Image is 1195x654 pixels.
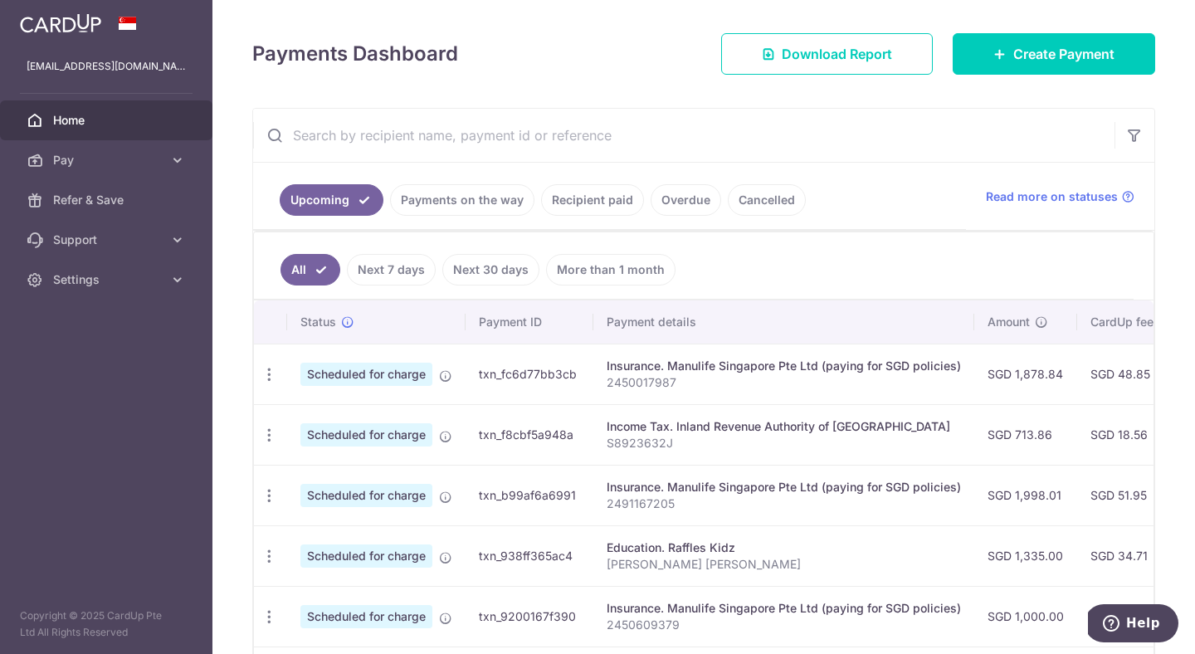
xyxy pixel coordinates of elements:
td: SGD 48.85 [1077,344,1185,404]
span: CardUp fee [1090,314,1154,330]
span: Scheduled for charge [300,605,432,628]
div: Education. Raffles Kidz [607,539,961,556]
a: Next 30 days [442,254,539,286]
td: SGD 26.00 [1077,586,1185,647]
td: SGD 1,998.01 [974,465,1077,525]
span: Status [300,314,336,330]
h4: Payments Dashboard [252,39,458,69]
p: 2491167205 [607,495,961,512]
td: SGD 1,878.84 [974,344,1077,404]
td: SGD 34.71 [1077,525,1185,586]
span: Settings [53,271,163,288]
p: 2450017987 [607,374,961,391]
span: Home [53,112,163,129]
a: Upcoming [280,184,383,216]
th: Payment details [593,300,974,344]
td: txn_938ff365ac4 [466,525,593,586]
iframe: Opens a widget where you can find more information [1088,604,1178,646]
span: Scheduled for charge [300,363,432,386]
td: SGD 1,000.00 [974,586,1077,647]
span: Scheduled for charge [300,423,432,447]
img: CardUp [20,13,101,33]
td: txn_f8cbf5a948a [466,404,593,465]
span: Pay [53,152,163,168]
span: Refer & Save [53,192,163,208]
p: [PERSON_NAME] [PERSON_NAME] [607,556,961,573]
a: Download Report [721,33,933,75]
a: Create Payment [953,33,1155,75]
input: Search by recipient name, payment id or reference [253,109,1115,162]
a: Payments on the way [390,184,534,216]
td: txn_fc6d77bb3cb [466,344,593,404]
a: Cancelled [728,184,806,216]
span: Create Payment [1013,44,1115,64]
a: Next 7 days [347,254,436,286]
div: Insurance. Manulife Singapore Pte Ltd (paying for SGD policies) [607,358,961,374]
td: txn_b99af6a6991 [466,465,593,525]
a: All [280,254,340,286]
a: Recipient paid [541,184,644,216]
a: Overdue [651,184,721,216]
p: [EMAIL_ADDRESS][DOMAIN_NAME] [27,58,186,75]
a: Read more on statuses [986,188,1134,205]
span: Scheduled for charge [300,544,432,568]
td: txn_9200167f390 [466,586,593,647]
span: Amount [988,314,1030,330]
td: SGD 51.95 [1077,465,1185,525]
a: More than 1 month [546,254,676,286]
th: Payment ID [466,300,593,344]
div: Insurance. Manulife Singapore Pte Ltd (paying for SGD policies) [607,600,961,617]
span: Scheduled for charge [300,484,432,507]
p: 2450609379 [607,617,961,633]
div: Income Tax. Inland Revenue Authority of [GEOGRAPHIC_DATA] [607,418,961,435]
p: S8923632J [607,435,961,451]
span: Download Report [782,44,892,64]
span: Support [53,232,163,248]
div: Insurance. Manulife Singapore Pte Ltd (paying for SGD policies) [607,479,961,495]
td: SGD 713.86 [974,404,1077,465]
td: SGD 18.56 [1077,404,1185,465]
td: SGD 1,335.00 [974,525,1077,586]
span: Read more on statuses [986,188,1118,205]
